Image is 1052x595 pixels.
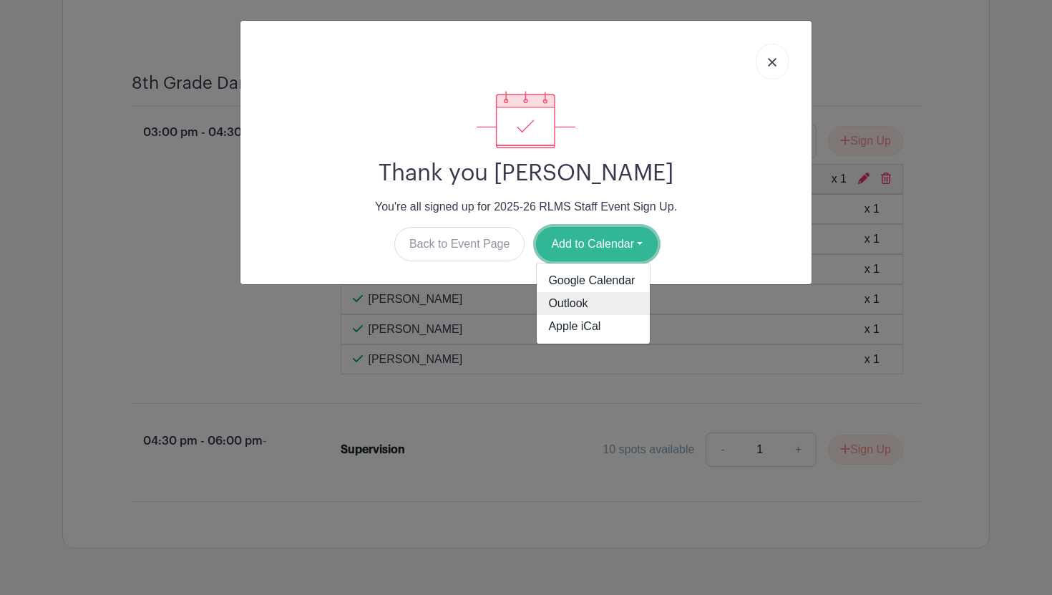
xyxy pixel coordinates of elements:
a: Outlook [537,292,650,315]
h2: Thank you [PERSON_NAME] [252,160,800,187]
img: signup_complete-c468d5dda3e2740ee63a24cb0ba0d3ce5d8a4ecd24259e683200fb1569d990c8.svg [477,91,575,148]
a: Apple iCal [537,315,650,338]
p: You're all signed up for 2025-26 RLMS Staff Event Sign Up. [252,198,800,216]
img: close_button-5f87c8562297e5c2d7936805f587ecaba9071eb48480494691a3f1689db116b3.svg [768,58,776,67]
button: Add to Calendar [536,227,658,261]
a: Google Calendar [537,269,650,292]
a: Back to Event Page [394,227,525,261]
